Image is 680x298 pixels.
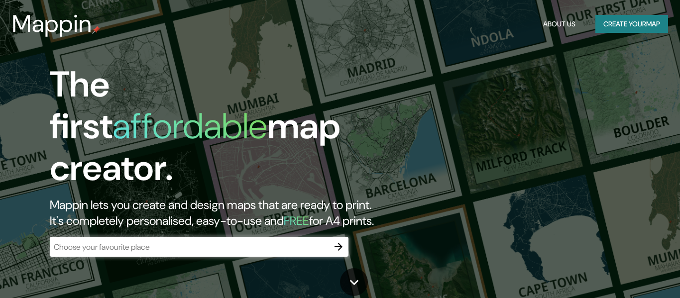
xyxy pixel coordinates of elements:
h2: Mappin lets you create and design maps that are ready to print. It's completely personalised, eas... [50,197,390,229]
h3: Mappin [12,10,92,38]
img: mappin-pin [92,26,100,34]
h1: affordable [113,103,267,149]
h1: The first map creator. [50,64,390,197]
h5: FREE [284,213,309,228]
button: About Us [539,15,579,33]
button: Create yourmap [595,15,668,33]
input: Choose your favourite place [50,241,329,253]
